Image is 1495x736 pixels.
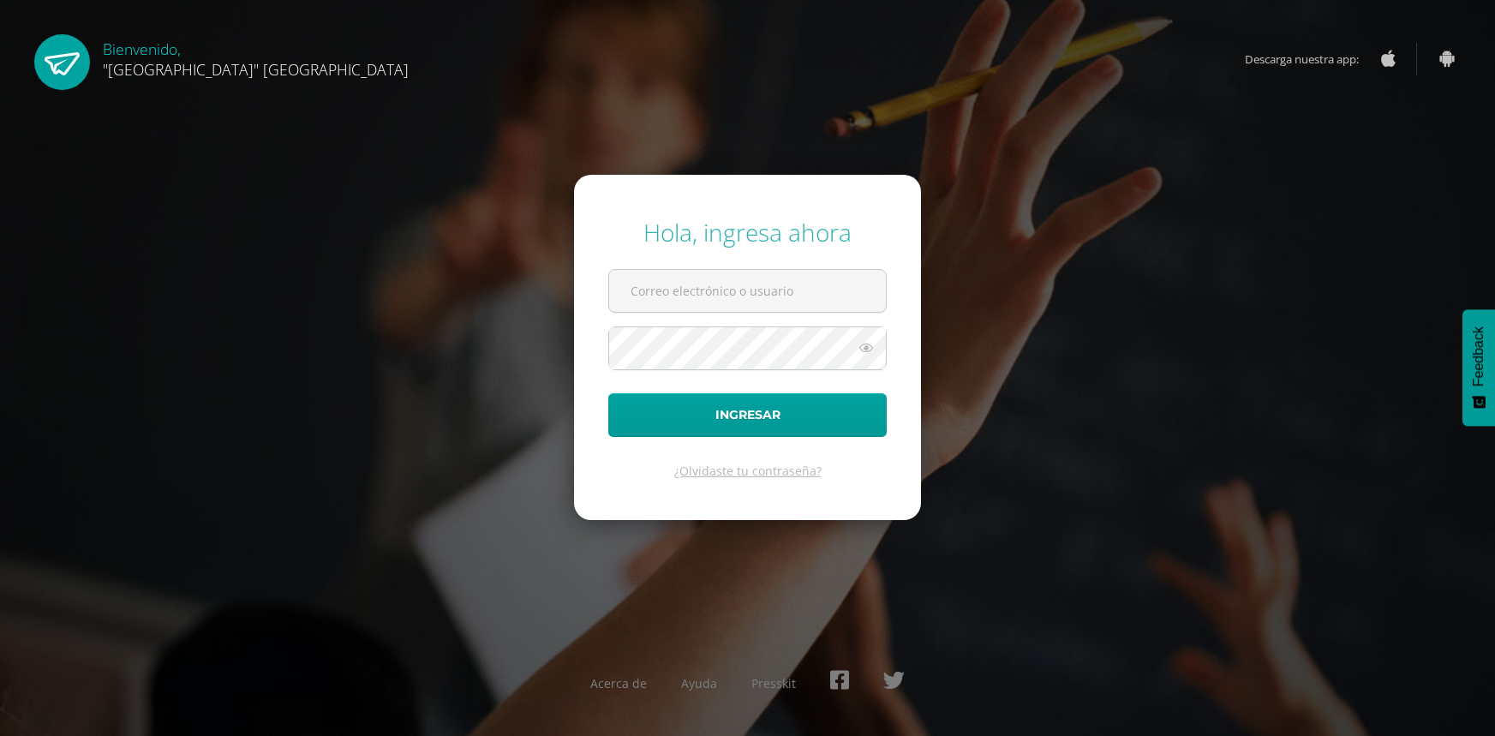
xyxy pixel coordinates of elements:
[103,34,409,80] div: Bienvenido,
[608,216,887,248] div: Hola, ingresa ahora
[608,393,887,437] button: Ingresar
[1245,43,1376,75] span: Descarga nuestra app:
[681,675,717,691] a: Ayuda
[590,675,647,691] a: Acerca de
[103,59,409,80] span: "[GEOGRAPHIC_DATA]" [GEOGRAPHIC_DATA]
[674,463,822,479] a: ¿Olvidaste tu contraseña?
[751,675,796,691] a: Presskit
[609,270,886,312] input: Correo electrónico o usuario
[1462,309,1495,426] button: Feedback - Mostrar encuesta
[1471,326,1486,386] span: Feedback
